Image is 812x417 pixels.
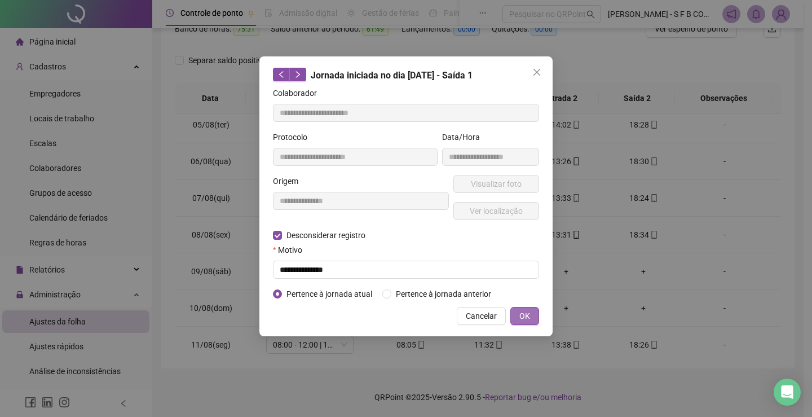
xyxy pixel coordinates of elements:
[282,229,370,242] span: Desconsiderar registro
[273,131,315,143] label: Protocolo
[294,71,302,78] span: right
[273,175,306,187] label: Origem
[391,288,496,300] span: Pertence à jornada anterior
[289,68,306,81] button: right
[519,310,530,322] span: OK
[273,87,324,99] label: Colaborador
[453,175,539,193] button: Visualizar foto
[457,307,506,325] button: Cancelar
[273,68,290,81] button: left
[774,379,801,406] div: Open Intercom Messenger
[453,202,539,220] button: Ver localização
[273,244,310,256] label: Motivo
[277,71,285,78] span: left
[282,288,377,300] span: Pertence à jornada atual
[273,68,539,82] div: Jornada iniciada no dia [DATE] - Saída 1
[442,131,487,143] label: Data/Hora
[466,310,497,322] span: Cancelar
[532,68,541,77] span: close
[528,63,546,81] button: Close
[510,307,539,325] button: OK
